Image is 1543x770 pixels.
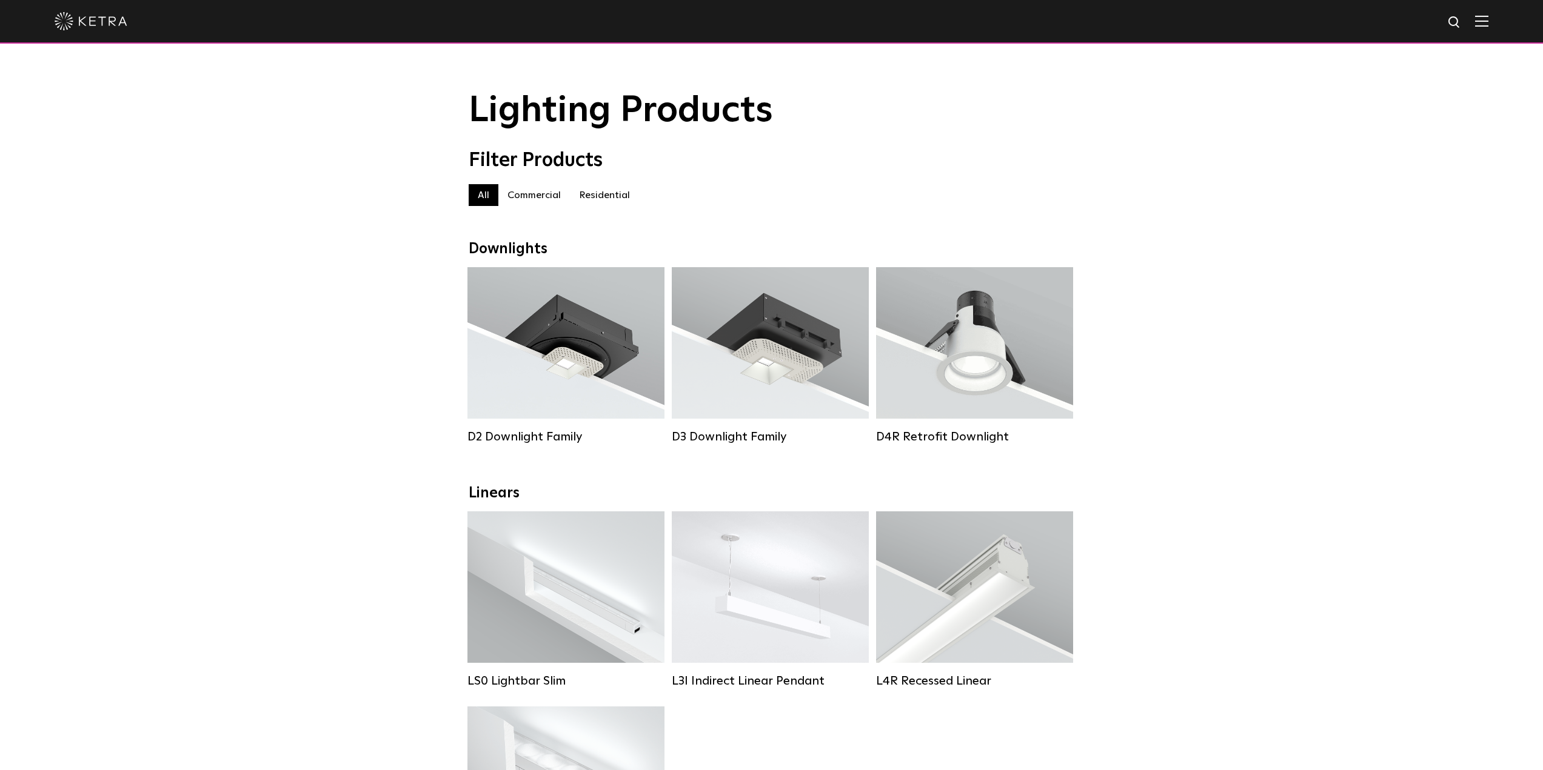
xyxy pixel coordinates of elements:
[498,184,570,206] label: Commercial
[876,511,1073,688] a: L4R Recessed Linear Lumen Output:400 / 600 / 800 / 1000Colors:White / BlackControl:Lutron Clear C...
[55,12,127,30] img: ketra-logo-2019-white
[469,149,1075,172] div: Filter Products
[876,674,1073,688] div: L4R Recessed Linear
[876,430,1073,444] div: D4R Retrofit Downlight
[570,184,639,206] label: Residential
[469,93,773,129] span: Lighting Products
[672,511,869,688] a: L3I Indirect Linear Pendant Lumen Output:400 / 600 / 800 / 1000Housing Colors:White / BlackContro...
[672,430,869,444] div: D3 Downlight Family
[467,267,664,444] a: D2 Downlight Family Lumen Output:1200Colors:White / Black / Gloss Black / Silver / Bronze / Silve...
[1475,15,1488,27] img: Hamburger%20Nav.svg
[467,511,664,688] a: LS0 Lightbar Slim Lumen Output:200 / 350Colors:White / BlackControl:X96 Controller
[469,184,498,206] label: All
[467,674,664,688] div: LS0 Lightbar Slim
[1447,15,1462,30] img: search icon
[876,267,1073,444] a: D4R Retrofit Downlight Lumen Output:800Colors:White / BlackBeam Angles:15° / 25° / 40° / 60°Watta...
[672,267,869,444] a: D3 Downlight Family Lumen Output:700 / 900 / 1100Colors:White / Black / Silver / Bronze / Paintab...
[469,241,1075,258] div: Downlights
[469,485,1075,502] div: Linears
[672,674,869,688] div: L3I Indirect Linear Pendant
[467,430,664,444] div: D2 Downlight Family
